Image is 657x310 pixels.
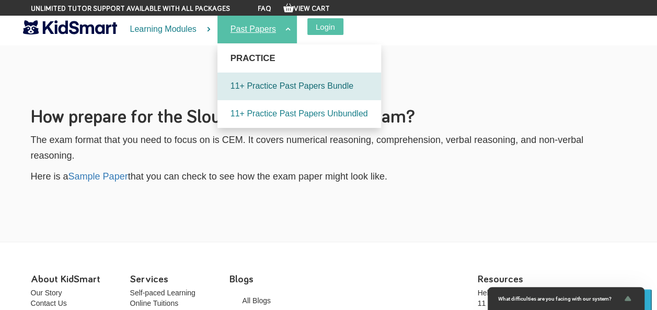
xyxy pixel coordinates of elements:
[307,18,343,35] button: Login
[217,16,297,43] a: Past Papers
[31,108,627,127] h2: How prepare for the Slough Consortium 11+ exam?
[283,3,294,13] img: Your items in the shopping basket
[130,289,195,297] a: Self-paced Learning
[498,292,634,305] button: Show survey - What difficulties are you facing with our system?
[31,273,122,285] h5: About KidSmart
[258,5,271,13] a: FAQ
[31,169,627,184] p: Here is a that you can check to see how the exam paper might look like.
[31,289,62,297] a: Our Story
[31,299,67,307] a: Contact Us
[217,44,381,73] a: Practice
[498,296,621,302] span: What difficulties are you facing with our system?
[478,289,537,297] a: Help Center / FAQ
[283,5,330,13] a: View Cart
[117,16,217,43] a: Learning Modules
[130,299,179,307] a: Online Tuitions
[23,18,117,37] img: KidSmart logo
[217,73,381,100] a: 11+ Practice Past Papers Bundle
[31,132,627,163] p: The exam format that you need to focus on is CEM. It covers numerical reasoning, comprehension, v...
[229,273,470,285] h5: Blogs
[478,273,619,285] h5: Resources
[217,100,381,128] a: 11+ Practice Past Papers Unbundled
[68,171,128,182] a: Sample Paper
[130,273,222,285] h5: Services
[31,4,230,14] span: Unlimited tutor support available with all packages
